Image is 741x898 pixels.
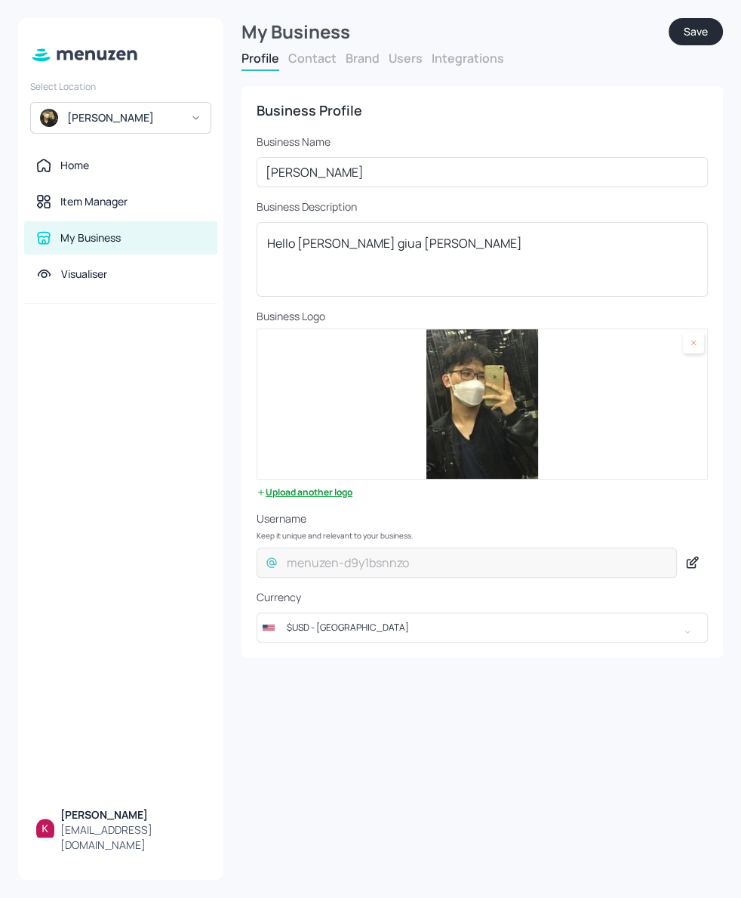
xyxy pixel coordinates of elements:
[60,230,121,245] div: My Business
[61,267,107,282] div: Visualiser
[257,590,708,605] p: Currency
[257,157,708,187] input: Business Name
[672,617,703,647] button: Open
[257,309,708,324] p: Business Logo
[241,18,669,45] div: My Business
[257,531,708,540] p: Keep it unique and relevant to your business.
[278,613,659,643] input: Select country
[60,807,205,822] div: [PERSON_NAME]
[241,50,279,66] button: Profile
[60,194,128,209] div: Item Manager
[257,134,708,150] p: Business Name
[60,822,205,853] div: [EMAIL_ADDRESS][DOMAIN_NAME]
[40,109,58,127] img: avatar
[669,18,723,45] button: Save
[346,50,380,66] button: Brand
[257,511,708,526] p: Username
[389,50,423,66] button: Users
[36,819,54,837] img: ALm5wu0uMJs5_eqw6oihenv1OotFdBXgP3vgpp2z_jxl=s96-c
[60,158,89,173] div: Home
[288,50,337,66] button: Contact
[257,329,707,479] img: 1675076440220axchnbftnxk.jpg
[432,50,504,66] button: Integrations
[257,199,708,214] p: Business Description
[267,235,697,285] textarea: Hello [PERSON_NAME] giua [PERSON_NAME]
[257,101,708,119] div: Business Profile
[30,80,211,93] div: Select Location
[67,110,181,125] div: [PERSON_NAME]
